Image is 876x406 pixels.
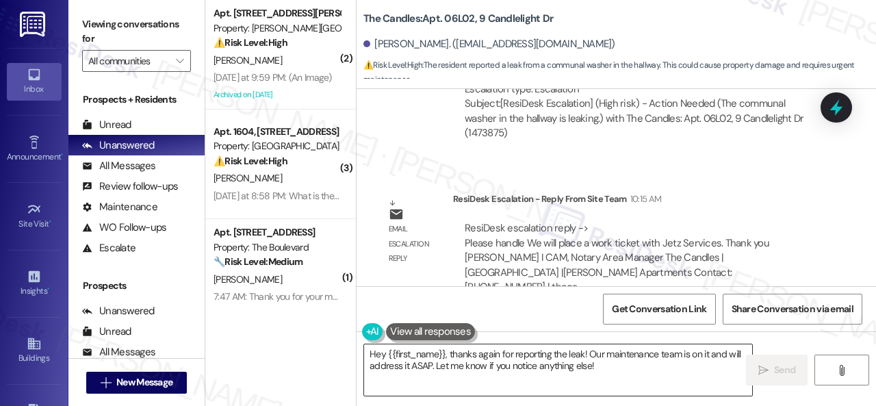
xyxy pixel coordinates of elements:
[214,255,302,268] strong: 🔧 Risk Level: Medium
[603,294,715,325] button: Get Conversation Link
[116,375,172,390] span: New Message
[364,344,752,396] textarea: Hey {{first_name}}, thanks again for reporting the leak! Our maintenance team is on it and will a...
[82,220,166,235] div: WO Follow-ups
[82,118,131,132] div: Unread
[465,221,769,294] div: ResiDesk escalation reply -> Please handle We will place a work ticket with Jetz Services. Thank ...
[363,58,876,88] span: : The resident reported a leak from a communal washer in the hallway. This could cause property d...
[7,332,62,369] a: Buildings
[82,241,136,255] div: Escalate
[86,372,188,394] button: New Message
[214,155,287,167] strong: ⚠️ Risk Level: High
[7,198,62,235] a: Site Visit •
[214,6,340,21] div: Apt. [STREET_ADDRESS][PERSON_NAME]
[612,302,706,316] span: Get Conversation Link
[774,363,795,377] span: Send
[465,97,812,140] div: Subject: [ResiDesk Escalation] (High risk) - Action Needed (The communal washer in the hallway is...
[214,273,282,286] span: [PERSON_NAME]
[363,60,422,71] strong: ⚠️ Risk Level: High
[214,225,340,240] div: Apt. [STREET_ADDRESS]
[758,365,769,376] i: 
[723,294,862,325] button: Share Conversation via email
[212,305,342,322] div: Archived on [DATE]
[82,345,155,359] div: All Messages
[214,172,282,184] span: [PERSON_NAME]
[7,265,62,302] a: Insights •
[732,302,853,316] span: Share Conversation via email
[176,55,183,66] i: 
[214,36,287,49] strong: ⚠️ Risk Level: High
[7,63,62,100] a: Inbox
[82,14,191,50] label: Viewing conversations for
[82,159,155,173] div: All Messages
[82,179,178,194] div: Review follow-ups
[101,377,111,388] i: 
[214,139,340,153] div: Property: [GEOGRAPHIC_DATA]
[214,125,340,139] div: Apt. 1604, [STREET_ADDRESS]
[68,92,205,107] div: Prospects + Residents
[61,150,63,160] span: •
[82,325,131,339] div: Unread
[836,365,847,376] i: 
[214,71,332,84] div: [DATE] at 9:59 PM: (An Image)
[214,54,282,66] span: [PERSON_NAME]
[68,279,205,293] div: Prospects
[47,284,49,294] span: •
[363,12,553,26] b: The Candles: Apt. 06L02, 9 Candlelight Dr
[389,222,442,266] div: Email escalation reply
[212,86,342,103] div: Archived on [DATE]
[82,138,155,153] div: Unanswered
[363,37,615,51] div: [PERSON_NAME]. ([EMAIL_ADDRESS][DOMAIN_NAME])
[49,217,51,227] span: •
[214,21,340,36] div: Property: [PERSON_NAME][GEOGRAPHIC_DATA]
[214,190,391,202] div: [DATE] at 8:58 PM: What is the emergency #
[20,12,48,37] img: ResiDesk Logo
[214,240,340,255] div: Property: The Boulevard
[453,192,824,211] div: ResiDesk Escalation - Reply From Site Team
[627,192,662,206] div: 10:15 AM
[82,304,155,318] div: Unanswered
[746,355,808,385] button: Send
[88,50,169,72] input: All communities
[82,200,157,214] div: Maintenance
